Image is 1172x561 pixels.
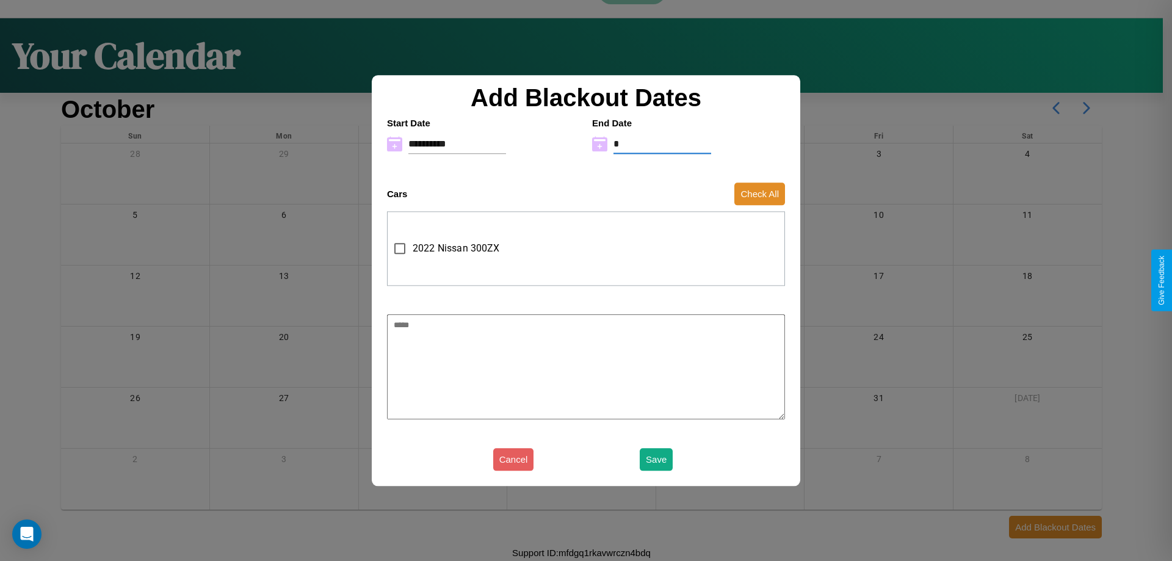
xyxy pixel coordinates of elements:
[387,189,407,199] h4: Cars
[387,118,580,128] h4: Start Date
[1157,256,1166,305] div: Give Feedback
[381,84,791,112] h2: Add Blackout Dates
[12,519,42,549] div: Open Intercom Messenger
[413,241,500,256] span: 2022 Nissan 300ZX
[640,448,673,471] button: Save
[493,448,534,471] button: Cancel
[734,183,785,205] button: Check All
[592,118,785,128] h4: End Date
